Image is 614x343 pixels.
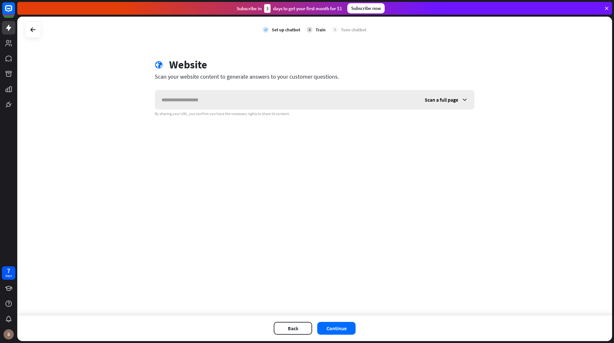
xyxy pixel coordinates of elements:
button: Open LiveChat chat widget [5,3,24,22]
div: Website [169,58,207,71]
div: 3 [332,27,338,33]
div: 3 [264,4,271,13]
a: 7 days [2,266,15,280]
button: Continue [317,322,356,335]
div: Subscribe now [347,3,385,13]
i: globe [155,61,163,69]
div: Tune chatbot [341,27,366,33]
div: 7 [7,268,10,274]
div: 2 [307,27,312,33]
i: check [263,27,269,33]
span: Scan a full page [425,97,458,103]
div: days [5,274,12,278]
div: Scan your website content to generate answers to your customer questions. [155,73,475,80]
div: Set up chatbot [272,27,300,33]
div: Train [316,27,326,33]
button: Back [274,322,312,335]
div: Subscribe in days to get your first month for $1 [237,4,342,13]
div: By sharing your URL, you confirm you have the necessary rights to share its content. [155,111,475,116]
